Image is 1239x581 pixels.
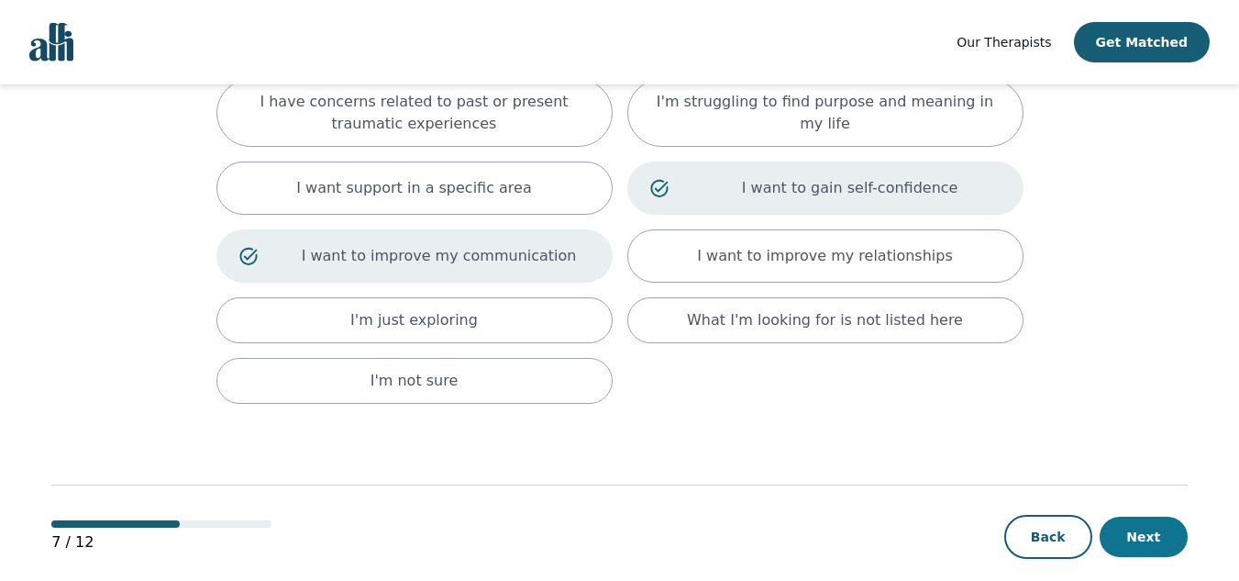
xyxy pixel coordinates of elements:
[1100,517,1188,557] button: Next
[350,309,478,331] p: I'm just exploring
[29,23,73,61] img: alli logo
[371,370,459,392] p: I'm not sure
[51,531,271,553] p: 7 / 12
[1004,515,1092,559] button: Back
[1074,22,1210,62] button: Get Matched
[296,177,532,199] p: I want support in a specific area
[957,35,1051,50] span: Our Therapists
[957,31,1051,53] a: Our Therapists
[687,309,963,331] p: What I'm looking for is not listed here
[697,245,952,267] p: I want to improve my relationships
[239,91,590,135] p: I have concerns related to past or present traumatic experiences
[289,245,590,267] p: I want to improve my communication
[650,91,1001,135] p: I'm struggling to find purpose and meaning in my life
[700,177,1001,199] p: I want to gain self-confidence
